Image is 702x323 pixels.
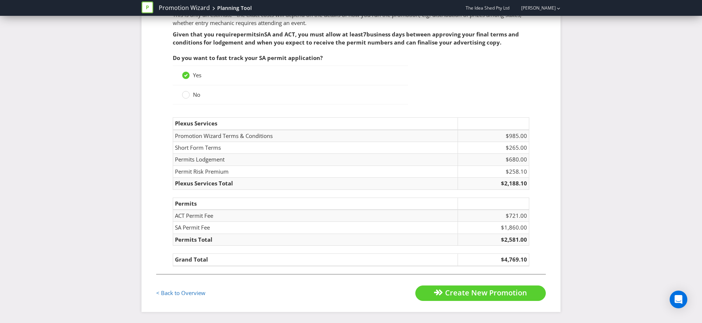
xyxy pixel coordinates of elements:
[264,31,295,38] span: SA and ACT
[458,210,529,222] td: $721.00
[415,285,546,301] button: Create New Promotion
[173,130,458,142] td: Promotion Wizard Terms & Conditions
[173,198,458,210] td: Permits
[173,31,519,46] span: business days between approving your final terms and conditions for lodgement and when you expect...
[458,166,529,177] td: $258.10
[458,142,529,153] td: $265.00
[173,234,458,245] td: Permits Total
[458,178,529,189] td: $2,188.10
[173,31,237,38] span: Given that you require
[670,291,687,308] div: Open Intercom Messenger
[159,4,210,12] a: Promotion Wizard
[458,130,529,142] td: $985.00
[173,54,323,61] span: Do you want to fast track your SA permit application?
[514,5,556,11] a: [PERSON_NAME]
[156,289,205,297] a: < Back to Overview
[173,118,458,130] td: Plexus Services
[295,31,363,38] span: , you must allow at least
[458,154,529,166] td: $680.00
[237,31,259,38] span: permits
[173,142,458,153] td: Short Form Terms
[193,71,201,79] span: Yes
[173,210,458,222] td: ACT Permit Fee
[458,234,529,245] td: $2,581.00
[173,222,458,234] td: SA Permit Fee
[445,288,527,298] span: Create New Promotion
[173,178,458,189] td: Plexus Services Total
[173,254,458,266] td: Grand Total
[363,31,366,38] span: 7
[193,91,200,98] span: No
[259,31,264,38] span: in
[466,5,509,11] span: The Idea Shed Pty Ltd
[217,4,252,12] div: Planning Tool
[173,154,458,166] td: Permits Lodgement
[173,166,458,177] td: Permit Risk Premium
[458,222,529,234] td: $1,860.00
[458,254,529,266] td: $4,769.10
